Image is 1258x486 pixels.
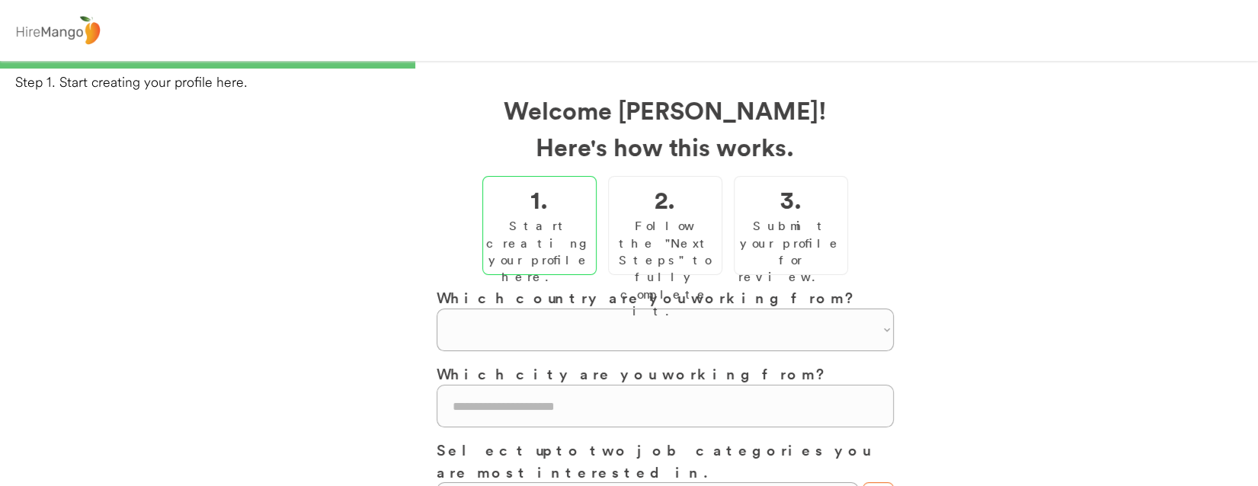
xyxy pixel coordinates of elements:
h3: Select up to two job categories you are most interested in. [436,439,893,482]
h2: 1. [530,181,548,217]
div: 33% [3,61,1255,69]
h2: 3. [779,181,801,217]
div: Submit your profile for review. [738,217,843,286]
div: Start creating your profile here. [485,217,592,286]
h2: Welcome [PERSON_NAME]! Here's how this works. [436,91,893,165]
div: Step 1. Start creating your profile here. [15,72,1258,91]
div: Follow the "Next Steps" to fully complete it. [612,217,717,319]
img: logo%20-%20hiremango%20gray.png [11,13,104,49]
h2: 2. [655,181,675,217]
h3: Which city are you working from? [436,363,893,385]
h3: Which country are you working from? [436,286,893,309]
